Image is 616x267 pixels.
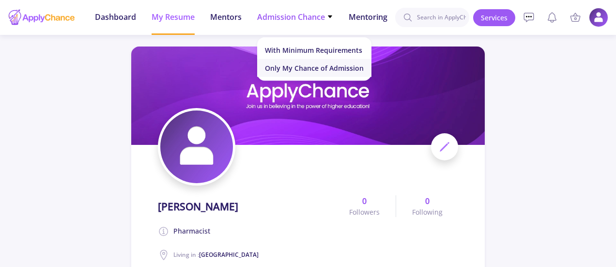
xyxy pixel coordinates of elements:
span: My Resume [152,11,195,23]
span: Following [412,207,443,217]
a: With Minimum Requirements [257,41,371,59]
span: [PERSON_NAME] [158,199,238,215]
b: 0 [362,195,367,207]
span: Pharmacist [173,226,210,237]
span: Admission Chance [257,11,333,23]
span: Mentors [210,11,242,23]
input: Search in ApplyChance [395,8,469,27]
a: Services [473,9,515,26]
span: Living in : [173,251,259,259]
span: Dashboard [95,11,136,23]
a: Only My Chance of Admission [257,59,371,77]
span: Mentoring [349,11,387,23]
span: Followers [349,207,380,217]
b: 0 [425,195,430,207]
span: [GEOGRAPHIC_DATA] [199,251,259,259]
